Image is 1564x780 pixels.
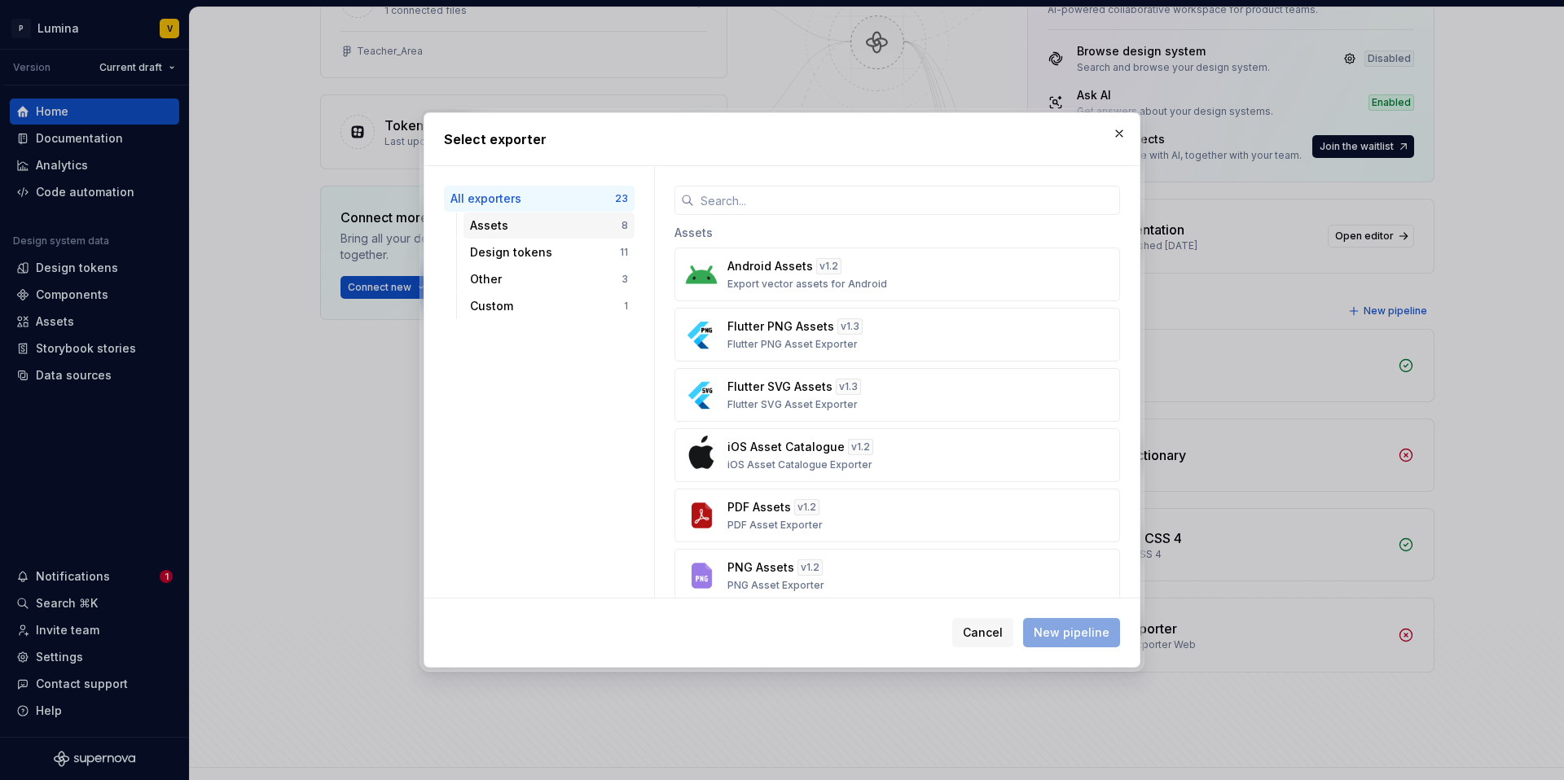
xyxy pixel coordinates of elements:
button: Flutter PNG Assetsv1.3Flutter PNG Asset Exporter [674,308,1120,362]
button: Assets8 [463,213,635,239]
p: PNG Asset Exporter [727,579,824,592]
p: iOS Asset Catalogue [727,439,845,455]
button: PNG Assetsv1.2PNG Asset Exporter [674,549,1120,603]
button: Design tokens11 [463,239,635,265]
button: Flutter SVG Assetsv1.3Flutter SVG Asset Exporter [674,368,1120,422]
div: Assets [470,217,622,234]
div: All exporters [450,191,615,207]
p: iOS Asset Catalogue Exporter [727,458,872,471]
div: v 1.2 [848,439,873,455]
button: All exporters23 [444,186,635,212]
button: Other3 [463,266,635,292]
div: v 1.3 [837,318,863,335]
p: Flutter PNG Asset Exporter [727,338,858,351]
p: PNG Assets [727,559,794,576]
p: Flutter SVG Assets [727,379,833,395]
p: PDF Assets [727,499,791,515]
div: Other [470,271,622,287]
div: Custom [470,298,624,314]
span: Cancel [963,624,1003,641]
div: v 1.3 [836,379,861,395]
button: PDF Assetsv1.2PDF Asset Exporter [674,489,1120,542]
div: v 1.2 [816,258,841,274]
div: Design tokens [470,244,620,261]
div: Assets [674,215,1120,248]
button: Android Assetsv1.2Export vector assets for Android [674,248,1120,301]
div: 11 [620,246,628,259]
p: PDF Asset Exporter [727,519,823,532]
p: Export vector assets for Android [727,278,887,291]
p: Flutter PNG Assets [727,318,834,335]
p: Flutter SVG Asset Exporter [727,398,858,411]
input: Search... [694,186,1120,215]
button: Cancel [952,618,1013,647]
div: 1 [624,300,628,313]
div: 8 [622,219,628,232]
div: 23 [615,192,628,205]
button: iOS Asset Cataloguev1.2iOS Asset Catalogue Exporter [674,428,1120,482]
p: Android Assets [727,258,813,274]
div: 3 [622,273,628,286]
div: v 1.2 [797,559,823,576]
button: Custom1 [463,293,635,319]
div: v 1.2 [794,499,819,515]
h2: Select exporter [444,129,1120,149]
